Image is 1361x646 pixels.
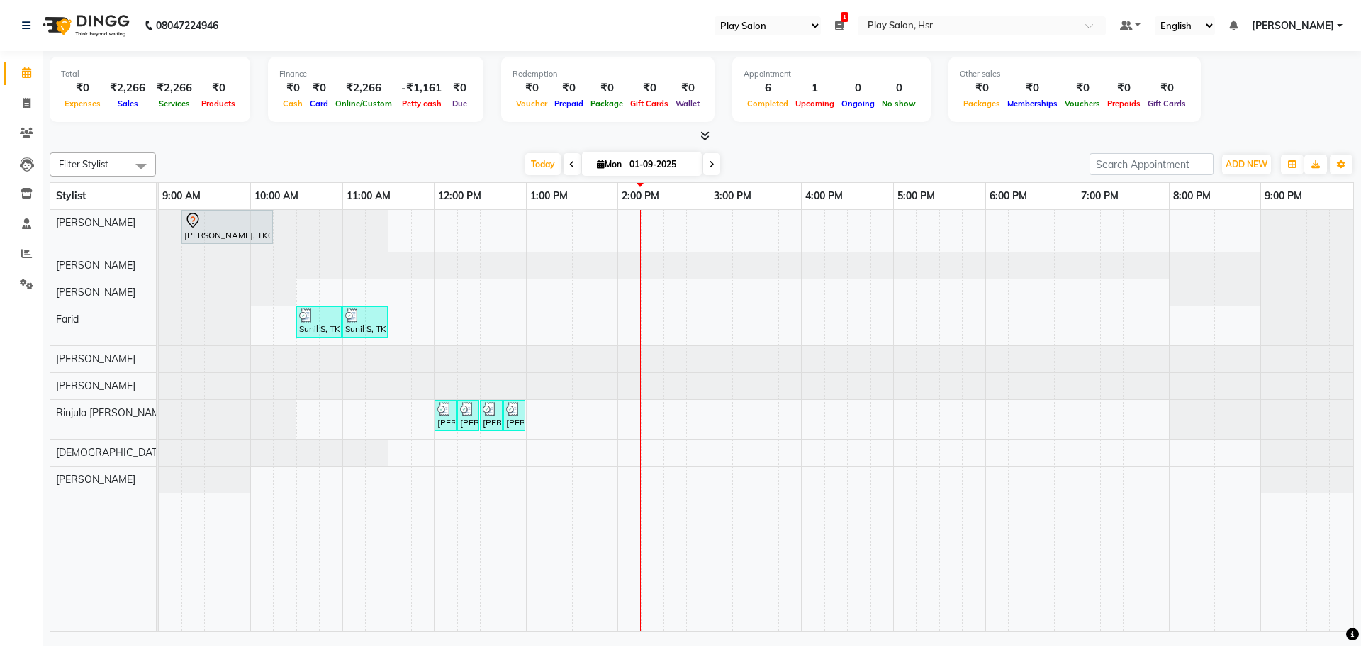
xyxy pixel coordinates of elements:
[1061,99,1104,108] span: Vouchers
[593,159,625,169] span: Mon
[343,186,394,206] a: 11:00 AM
[525,153,561,175] span: Today
[1226,159,1267,169] span: ADD NEW
[744,80,792,96] div: 6
[618,186,663,206] a: 2:00 PM
[396,80,447,96] div: -₹1,161
[841,12,848,22] span: 1
[1222,155,1271,174] button: ADD NEW
[792,80,838,96] div: 1
[56,259,135,272] span: [PERSON_NAME]
[151,80,198,96] div: ₹2,266
[551,80,587,96] div: ₹0
[1104,99,1144,108] span: Prepaids
[56,216,135,229] span: [PERSON_NAME]
[435,186,485,206] a: 12:00 PM
[986,186,1031,206] a: 6:00 PM
[878,99,919,108] span: No show
[459,402,478,429] div: [PERSON_NAME], TK03, 12:15 PM-12:30 PM, Threading-Upper Lip
[513,68,703,80] div: Redemption
[436,402,455,429] div: [PERSON_NAME], TK03, 12:00 PM-12:15 PM, Threading-Eye Brow Shaping
[298,308,340,335] div: Sunil S, TK02, 10:30 AM-11:00 AM, Hair Cut Men (Senior stylist)
[447,80,472,96] div: ₹0
[156,6,218,45] b: 08047224946
[56,286,135,299] span: [PERSON_NAME]
[744,68,919,80] div: Appointment
[1077,186,1122,206] a: 7:00 PM
[672,99,703,108] span: Wallet
[198,99,239,108] span: Products
[627,99,672,108] span: Gift Cards
[159,186,204,206] a: 9:00 AM
[56,446,246,459] span: [DEMOGRAPHIC_DATA][PERSON_NAME]
[398,99,445,108] span: Petty cash
[56,379,135,392] span: [PERSON_NAME]
[56,406,169,419] span: Rinjula [PERSON_NAME]
[1170,186,1214,206] a: 8:00 PM
[838,99,878,108] span: Ongoing
[61,80,104,96] div: ₹0
[960,80,1004,96] div: ₹0
[61,68,239,80] div: Total
[1090,153,1214,175] input: Search Appointment
[56,313,79,325] span: Farid
[1252,18,1334,33] span: [PERSON_NAME]
[960,99,1004,108] span: Packages
[1144,99,1189,108] span: Gift Cards
[1061,80,1104,96] div: ₹0
[114,99,142,108] span: Sales
[279,68,472,80] div: Finance
[279,99,306,108] span: Cash
[198,80,239,96] div: ₹0
[251,186,302,206] a: 10:00 AM
[744,99,792,108] span: Completed
[527,186,571,206] a: 1:00 PM
[449,99,471,108] span: Due
[627,80,672,96] div: ₹0
[61,99,104,108] span: Expenses
[625,154,696,175] input: 2025-09-01
[894,186,939,206] a: 5:00 PM
[36,6,133,45] img: logo
[104,80,151,96] div: ₹2,266
[878,80,919,96] div: 0
[56,473,135,486] span: [PERSON_NAME]
[56,189,86,202] span: Stylist
[513,99,551,108] span: Voucher
[279,80,306,96] div: ₹0
[1104,80,1144,96] div: ₹0
[332,80,396,96] div: ₹2,266
[481,402,501,429] div: [PERSON_NAME], TK03, 12:30 PM-12:45 PM, Threading-Chin
[56,352,135,365] span: [PERSON_NAME]
[332,99,396,108] span: Online/Custom
[710,186,755,206] a: 3:00 PM
[587,99,627,108] span: Package
[1004,80,1061,96] div: ₹0
[672,80,703,96] div: ₹0
[838,80,878,96] div: 0
[306,80,332,96] div: ₹0
[1144,80,1189,96] div: ₹0
[505,402,524,429] div: [PERSON_NAME], TK03, 12:45 PM-01:00 PM, Threading-Forhead
[155,99,194,108] span: Services
[1004,99,1061,108] span: Memberships
[513,80,551,96] div: ₹0
[792,99,838,108] span: Upcoming
[551,99,587,108] span: Prepaid
[183,212,271,242] div: [PERSON_NAME], TK01, 09:15 AM-10:15 AM, Hair Cut [DEMOGRAPHIC_DATA] Style Director
[59,158,108,169] span: Filter Stylist
[802,186,846,206] a: 4:00 PM
[344,308,386,335] div: Sunil S, TK02, 11:00 AM-11:30 AM, Hairotic Basic [PERSON_NAME] trim ritual
[835,19,844,32] a: 1
[960,68,1189,80] div: Other sales
[587,80,627,96] div: ₹0
[1261,186,1306,206] a: 9:00 PM
[306,99,332,108] span: Card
